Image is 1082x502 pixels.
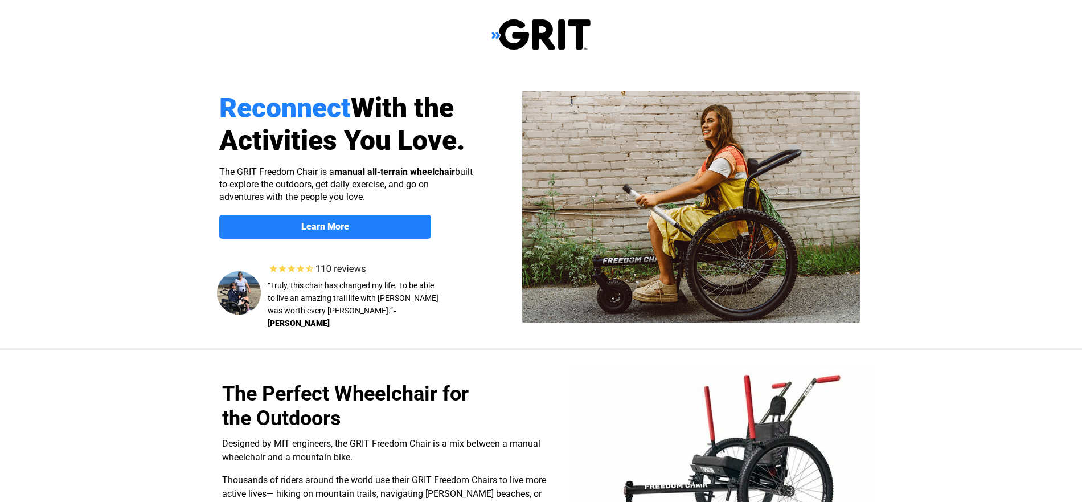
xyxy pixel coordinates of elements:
[219,166,473,202] span: The GRIT Freedom Chair is a built to explore the outdoors, get daily exercise, and go on adventur...
[222,382,469,430] span: The Perfect Wheelchair for the Outdoors
[301,221,349,232] strong: Learn More
[219,215,431,239] a: Learn More
[219,92,351,124] span: Reconnect
[268,281,438,315] span: “Truly, this chair has changed my life. To be able to live an amazing trail life with [PERSON_NAM...
[351,92,454,124] span: With the
[334,166,455,177] strong: manual all-terrain wheelchair
[219,124,465,157] span: Activities You Love.
[222,438,540,463] span: Designed by MIT engineers, the GRIT Freedom Chair is a mix between a manual wheelchair and a moun...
